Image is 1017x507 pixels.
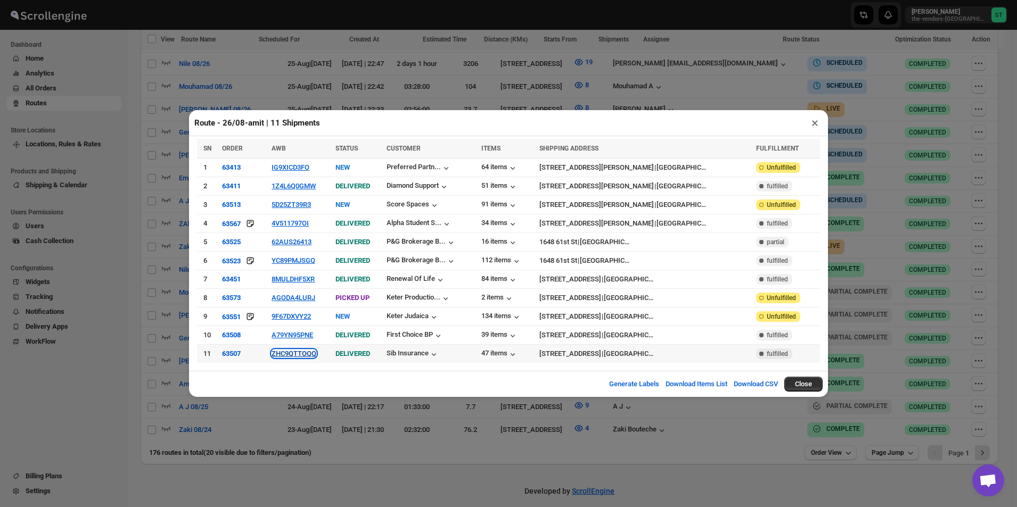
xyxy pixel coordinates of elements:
button: Alpha Student S... [387,219,452,229]
span: DELIVERED [335,331,370,339]
div: | [539,218,750,229]
div: Keter Productio... [387,293,440,301]
button: 39 items [481,330,518,341]
span: fulfilled [767,219,788,228]
td: 5 [197,233,219,252]
span: SN [203,145,211,152]
button: Download CSV [727,373,784,395]
div: [STREET_ADDRESS][PERSON_NAME] [539,162,654,173]
button: 63508 [222,331,241,339]
div: | [539,293,750,303]
button: A79YN95PNE [272,331,313,339]
button: 112 items [481,256,522,267]
div: [GEOGRAPHIC_DATA] [657,200,707,210]
button: Keter Judaica [387,312,439,322]
button: 63513 [222,201,241,209]
div: [GEOGRAPHIC_DATA] [604,293,654,303]
span: FULFILLMENT [756,145,799,152]
button: P&G Brokerage B... [387,237,456,248]
div: [STREET_ADDRESS] [539,311,601,322]
span: STATUS [335,145,358,152]
div: [STREET_ADDRESS][PERSON_NAME] [539,218,654,229]
div: 1648 61st St [539,255,577,266]
span: Unfulfilled [767,294,796,302]
button: Close [784,377,823,392]
span: fulfilled [767,275,788,284]
div: | [539,200,750,210]
button: 63413 [222,163,241,171]
td: 1 [197,159,219,177]
span: SHIPPING ADDRESS [539,145,598,152]
button: 9F67DXVY22 [272,312,311,320]
div: [STREET_ADDRESS][PERSON_NAME] [539,200,654,210]
div: [GEOGRAPHIC_DATA] [580,255,630,266]
button: P&G Brokerage B... [387,256,456,267]
span: fulfilled [767,331,788,339]
button: 34 items [481,219,518,229]
h2: Route - 26/08-amit | 11 Shipments [194,118,320,128]
div: | [539,348,750,359]
button: 63507 [222,350,241,358]
button: 47 items [481,349,518,360]
div: | [539,330,750,340]
td: 9 [197,307,219,326]
span: fulfilled [767,350,788,358]
button: Sib Insurance [387,349,439,360]
span: NEW [335,312,350,320]
button: 2 items [481,293,514,304]
div: Diamond Support [387,181,449,192]
div: [GEOGRAPHIC_DATA] [604,330,654,340]
button: 1Z4L6Q0GMW [272,182,316,190]
span: DELIVERED [335,275,370,283]
span: Unfulfilled [767,312,796,321]
span: Unfulfilled [767,201,796,209]
button: 63525 [222,238,241,246]
div: 63551 [222,313,241,321]
div: [STREET_ADDRESS] [539,293,601,303]
button: 5D25ZT39R3 [272,201,311,209]
span: NEW [335,201,350,209]
span: DELIVERED [335,350,370,358]
td: 10 [197,326,219,345]
div: [GEOGRAPHIC_DATA] [604,348,654,359]
button: 51 items [481,181,518,192]
td: 7 [197,270,219,289]
span: DELIVERED [335,238,370,246]
div: 1648 61st St [539,237,577,247]
button: 16 items [481,237,518,248]
div: [GEOGRAPHIC_DATA] [604,311,654,322]
span: fulfilled [767,182,788,190]
div: 84 items [481,275,518,285]
td: 8 [197,289,219,307]
span: ITEMS [481,145,501,152]
button: ZHC9QTTOQQ [272,350,316,358]
button: × [807,115,823,130]
div: First Choice BP [387,330,444,341]
div: [STREET_ADDRESS] [539,274,601,285]
div: | [539,181,750,192]
div: 63523 [222,257,241,265]
button: Keter Productio... [387,293,451,304]
div: Alpha Student S... [387,219,441,227]
button: AGODA4LURJ [272,294,315,302]
div: Preferred Partn... [387,163,441,171]
button: Renewal Of Life [387,275,446,285]
div: [STREET_ADDRESS][PERSON_NAME] [539,181,654,192]
button: 62AUS26413 [272,238,311,246]
div: 134 items [481,312,522,322]
button: 4V511797OI [272,219,309,227]
div: 63411 [222,182,241,190]
span: ORDER [222,145,243,152]
span: DELIVERED [335,256,370,264]
button: 63451 [222,275,241,283]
